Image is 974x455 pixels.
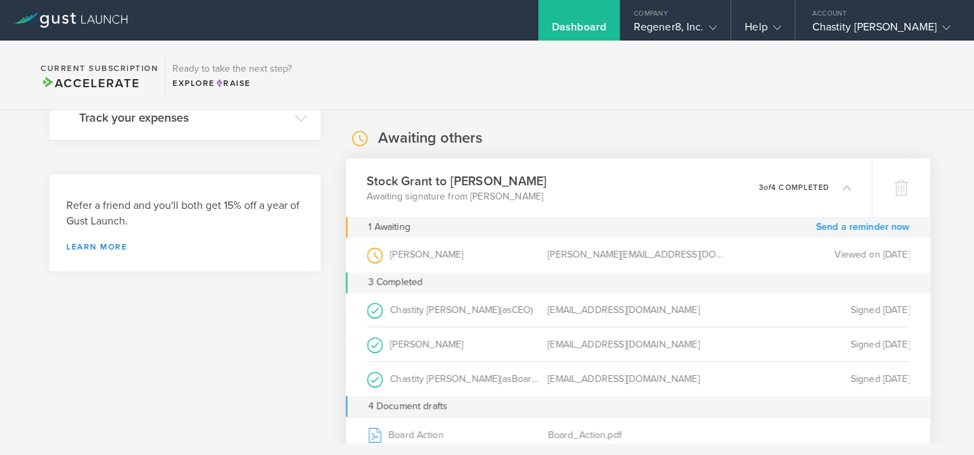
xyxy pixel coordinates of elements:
span: Accelerate [41,76,139,91]
div: Chastity [PERSON_NAME] [367,293,548,327]
div: Signed [DATE] [728,362,910,396]
div: [EMAIL_ADDRESS][DOMAIN_NAME] [547,293,728,327]
div: Viewed on [DATE] [728,237,910,272]
p: 3 4 completed [758,183,829,191]
div: Board Action [367,417,548,451]
div: [PERSON_NAME][EMAIL_ADDRESS][DOMAIN_NAME] [547,237,728,272]
h2: Current Subscription [41,64,158,72]
div: Regener8, Inc. [634,20,717,41]
h3: Stock Grant to [PERSON_NAME] [367,172,547,190]
h2: Awaiting others [378,128,482,148]
span: (as [500,304,511,315]
h3: Ready to take the next step? [172,64,292,74]
div: 3 Completed [346,272,930,293]
p: Awaiting signature from [PERSON_NAME] [367,189,547,203]
div: Dashboard [552,20,606,41]
div: Chastity [PERSON_NAME] [812,20,950,41]
div: Explore [172,77,292,89]
em: of [764,183,771,191]
span: ) [531,304,533,315]
div: Ready to take the next step?ExploreRaise [165,54,298,96]
div: [EMAIL_ADDRESS][DOMAIN_NAME] [547,327,728,361]
div: [PERSON_NAME] [367,327,548,361]
span: Board Member [511,373,575,384]
div: Board_Action.pdf [547,417,728,451]
div: 4 Document drafts [346,396,930,417]
h3: Refer a friend and you'll both get 15% off a year of Gust Launch. [66,198,304,229]
iframe: Chat Widget [906,390,974,455]
div: Signed [DATE] [728,293,910,327]
div: [EMAIL_ADDRESS][DOMAIN_NAME] [547,362,728,396]
div: Signed [DATE] [728,327,910,361]
a: Send a reminder now [816,216,910,237]
span: Raise [215,78,251,88]
div: Chastity [PERSON_NAME] [367,362,548,396]
div: [PERSON_NAME] [367,237,548,272]
a: Learn more [66,243,304,251]
span: CEO [511,304,531,315]
h3: Track your expenses [79,109,288,126]
div: 1 Awaiting [368,216,410,237]
div: Help [745,20,781,41]
span: (as [500,373,511,384]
